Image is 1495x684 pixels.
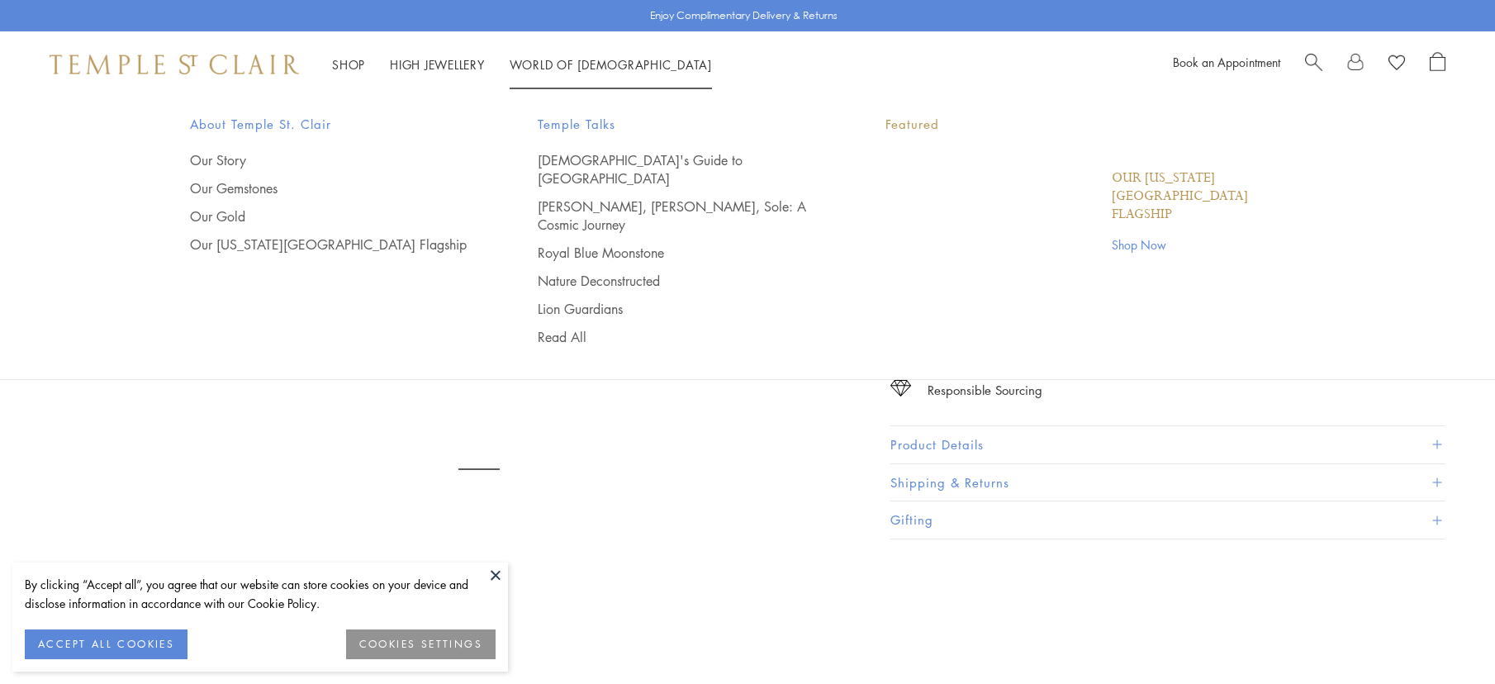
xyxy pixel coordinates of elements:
[190,179,472,197] a: Our Gemstones
[50,55,299,74] img: Temple St. Clair
[25,629,187,659] button: ACCEPT ALL COOKIES
[890,501,1445,539] button: Gifting
[890,426,1445,463] button: Product Details
[538,197,819,234] a: [PERSON_NAME], [PERSON_NAME], Sole: A Cosmic Journey
[346,629,496,659] button: COOKIES SETTINGS
[1173,54,1280,70] a: Book an Appointment
[890,464,1445,501] button: Shipping & Returns
[1388,52,1405,77] a: View Wishlist
[1412,606,1478,667] iframe: Gorgias live chat messenger
[25,575,496,613] div: By clicking “Accept all”, you agree that our website can store cookies on your device and disclos...
[1305,52,1322,77] a: Search
[190,207,472,226] a: Our Gold
[1112,235,1305,254] a: Shop Now
[538,328,819,346] a: Read All
[190,151,472,169] a: Our Story
[885,114,1305,135] p: Featured
[332,55,712,75] nav: Main navigation
[538,244,819,262] a: Royal Blue Moonstone
[538,114,819,135] span: Temple Talks
[332,56,365,73] a: ShopShop
[190,114,472,135] span: About Temple St. Clair
[538,151,819,188] a: [DEMOGRAPHIC_DATA]'s Guide to [GEOGRAPHIC_DATA]
[538,300,819,318] a: Lion Guardians
[1430,52,1445,77] a: Open Shopping Bag
[650,7,838,24] p: Enjoy Complimentary Delivery & Returns
[510,56,712,73] a: World of [DEMOGRAPHIC_DATA]World of [DEMOGRAPHIC_DATA]
[928,380,1042,401] div: Responsible Sourcing
[1112,169,1305,224] a: Our [US_STATE][GEOGRAPHIC_DATA] Flagship
[890,380,911,397] img: icon_sourcing.svg
[538,272,819,290] a: Nature Deconstructed
[390,56,485,73] a: High JewelleryHigh Jewellery
[190,235,472,254] a: Our [US_STATE][GEOGRAPHIC_DATA] Flagship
